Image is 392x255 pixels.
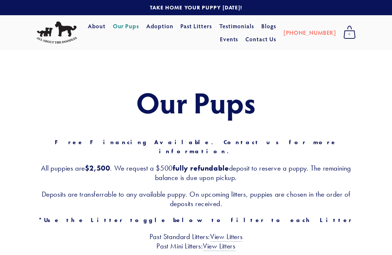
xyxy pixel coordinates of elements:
[55,139,343,155] strong: Free Financing Available. Contact us for more information.
[36,163,356,182] h3: All puppies are . We request a $500 deposit to reserve a puppy. The remaining balance is due upon...
[210,232,242,242] a: View Litters
[38,217,353,223] strong: *Use the Litter toggle below to filter to each Litter
[180,22,212,30] a: Past Litters
[36,21,77,44] img: All About The Doodles
[88,20,106,33] a: About
[36,232,356,251] h3: Past Standard Litters: Past Mini Litters:
[219,20,254,33] a: Testimonials
[146,20,173,33] a: Adoption
[36,86,356,118] h1: Our Pups
[36,189,356,208] h3: Deposits are transferrable to any available puppy. On upcoming litters, puppies are chosen in the...
[343,30,356,39] span: 0
[85,164,110,172] strong: $2,500
[173,164,229,172] strong: fully refundable
[113,20,139,33] a: Our Pups
[261,20,276,33] a: Blogs
[220,33,238,46] a: Events
[283,26,336,39] a: [PHONE_NUMBER]
[340,24,359,42] a: 0 items in cart
[203,242,235,251] a: View Litters
[245,33,276,46] a: Contact Us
